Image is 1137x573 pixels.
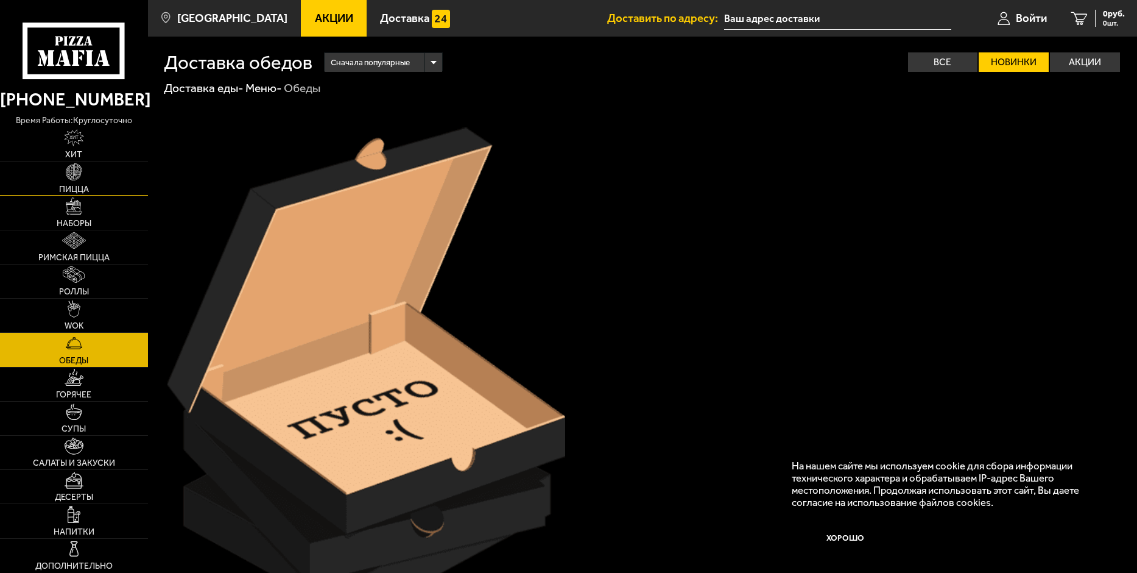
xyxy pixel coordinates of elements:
[62,425,86,433] span: Супы
[1103,10,1125,18] span: 0 руб.
[1103,20,1125,27] span: 0 шт.
[59,288,89,296] span: Роллы
[177,13,287,24] span: [GEOGRAPHIC_DATA]
[792,460,1102,509] p: На нашем сайте мы используем cookie для сбора информации технического характера и обрабатываем IP...
[607,13,724,24] span: Доставить по адресу:
[245,81,282,95] a: Меню-
[432,10,449,27] img: 15daf4d41897b9f0e9f617042186c801.svg
[331,51,410,74] span: Сначала популярные
[65,322,83,330] span: WOK
[164,81,244,95] a: Доставка еды-
[164,53,312,72] h1: Доставка обедов
[315,13,353,24] span: Акции
[1050,52,1120,72] label: Акции
[59,185,89,194] span: Пицца
[65,151,82,159] span: Хит
[54,528,94,536] span: Напитки
[57,219,91,228] span: Наборы
[792,520,898,555] button: Хорошо
[59,357,88,365] span: Обеды
[284,80,320,96] div: Обеды
[380,13,429,24] span: Доставка
[1016,13,1047,24] span: Войти
[38,254,110,262] span: Римская пицца
[55,493,93,502] span: Десерты
[908,52,978,72] label: Все
[724,7,951,30] input: Ваш адрес доставки
[35,562,113,571] span: Дополнительно
[979,52,1049,72] label: Новинки
[33,459,115,468] span: Салаты и закуски
[56,391,91,399] span: Горячее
